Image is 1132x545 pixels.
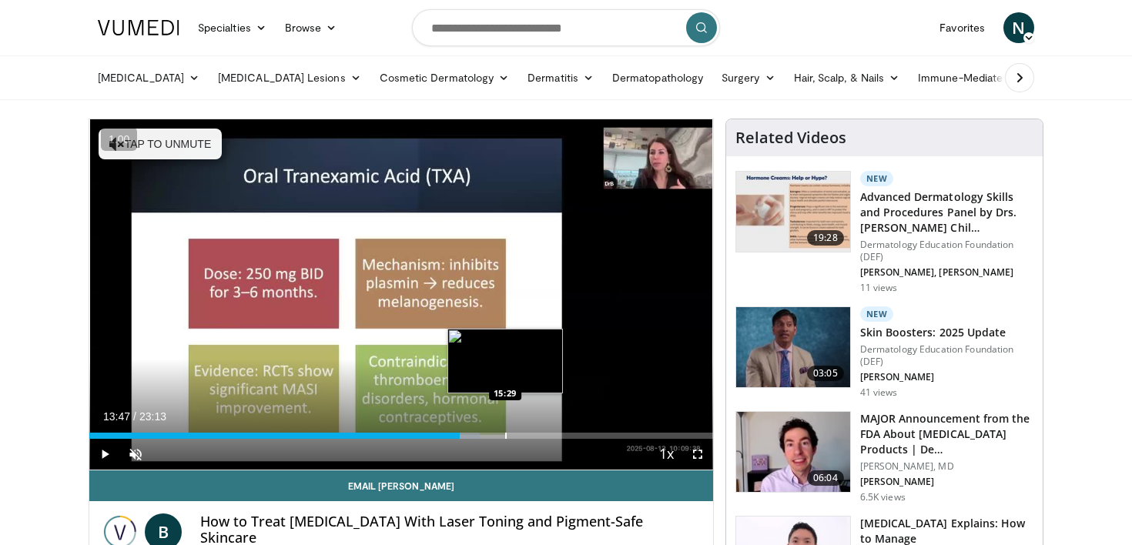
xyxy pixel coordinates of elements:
img: b8d0b268-5ea7-42fe-a1b9-7495ab263df8.150x105_q85_crop-smart_upscale.jpg [736,412,850,492]
a: N [1003,12,1034,43]
h3: MAJOR Announcement from the FDA About [MEDICAL_DATA] Products | De… [860,411,1033,457]
span: 19:28 [807,230,844,246]
h3: Advanced Dermatology Skills and Procedures Panel by Drs. [PERSON_NAME] Chil… [860,189,1033,236]
a: 06:04 MAJOR Announcement from the FDA About [MEDICAL_DATA] Products | De… [PERSON_NAME], MD [PERS... [735,411,1033,503]
p: 11 views [860,282,898,294]
p: Dermatology Education Foundation (DEF) [860,343,1033,368]
img: dd29cf01-09ec-4981-864e-72915a94473e.150x105_q85_crop-smart_upscale.jpg [736,172,850,252]
p: [PERSON_NAME] [860,371,1033,383]
a: Dermatopathology [603,62,712,93]
a: [MEDICAL_DATA] Lesions [209,62,370,93]
a: Email [PERSON_NAME] [89,470,713,501]
p: New [860,306,894,322]
button: Unmute [120,439,151,470]
button: Fullscreen [682,439,713,470]
button: Playback Rate [651,439,682,470]
a: Browse [276,12,347,43]
span: / [133,410,136,423]
span: 13:47 [103,410,130,423]
video-js: Video Player [89,119,713,470]
input: Search topics, interventions [412,9,720,46]
a: [MEDICAL_DATA] [89,62,209,93]
a: Favorites [930,12,994,43]
img: VuMedi Logo [98,20,179,35]
button: Play [89,439,120,470]
a: Hair, Scalp, & Nails [785,62,909,93]
a: Dermatitis [518,62,603,93]
img: 5d8405b0-0c3f-45ed-8b2f-ed15b0244802.150x105_q85_crop-smart_upscale.jpg [736,307,850,387]
span: 23:13 [139,410,166,423]
h4: Related Videos [735,129,846,147]
h3: Skin Boosters: 2025 Update [860,325,1033,340]
p: 41 views [860,386,898,399]
a: Surgery [712,62,785,93]
a: 19:28 New Advanced Dermatology Skills and Procedures Panel by Drs. [PERSON_NAME] Chil… Dermatolog... [735,171,1033,294]
p: [PERSON_NAME], MD [860,460,1033,473]
p: 6.5K views [860,491,906,503]
a: Cosmetic Dermatology [370,62,518,93]
button: Tap to unmute [99,129,222,159]
span: 06:04 [807,470,844,486]
span: 03:05 [807,366,844,381]
img: image.jpeg [447,329,563,393]
a: Immune-Mediated [909,62,1033,93]
a: Specialties [189,12,276,43]
a: 03:05 New Skin Boosters: 2025 Update Dermatology Education Foundation (DEF) [PERSON_NAME] 41 views [735,306,1033,399]
p: [PERSON_NAME], [PERSON_NAME] [860,266,1033,279]
p: New [860,171,894,186]
p: [PERSON_NAME] [860,476,1033,488]
div: Progress Bar [89,433,713,439]
p: Dermatology Education Foundation (DEF) [860,239,1033,263]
